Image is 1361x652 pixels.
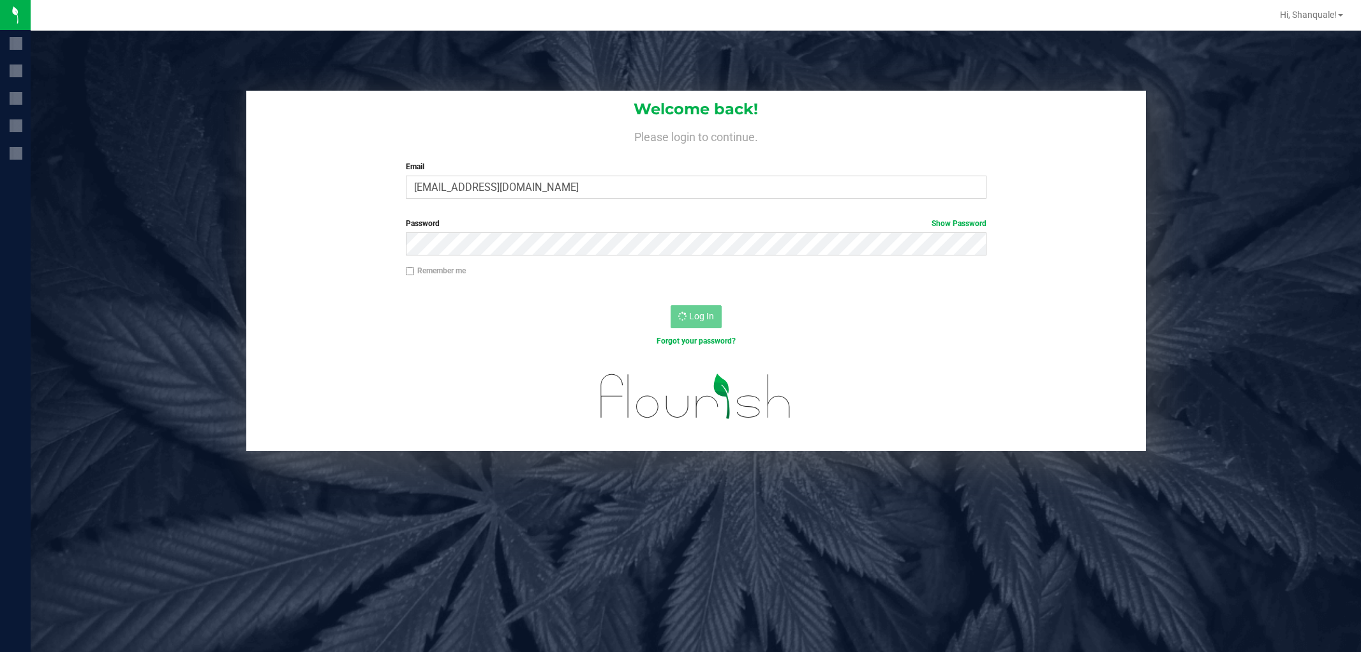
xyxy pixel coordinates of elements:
img: flourish_logo.svg [583,360,808,432]
label: Email [406,161,986,172]
span: Log In [689,311,714,321]
h4: Please login to continue. [246,128,1146,143]
input: Remember me [406,267,415,276]
span: Password [406,219,440,228]
h1: Welcome back! [246,101,1146,118]
a: Forgot your password? [657,337,736,345]
button: Log In [671,305,722,328]
a: Show Password [932,219,986,228]
span: Hi, Shanquale! [1280,10,1337,20]
label: Remember me [406,265,466,277]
